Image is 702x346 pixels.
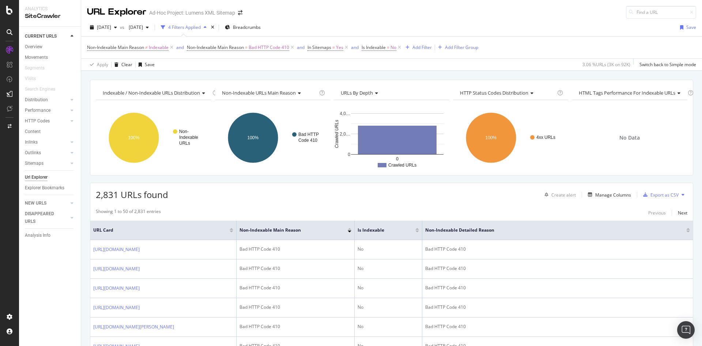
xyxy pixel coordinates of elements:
[158,22,210,33] button: 4 Filters Applied
[412,44,432,50] div: Add Filter
[585,190,631,199] button: Manage Columns
[247,135,258,140] text: 100%
[396,156,399,161] text: 0
[339,87,443,99] h4: URLs by Depth
[341,90,373,96] span: URLs by Depth
[222,22,264,33] button: Breadcrumbs
[25,160,68,167] a: Sitemaps
[298,138,317,143] text: Code 410
[149,42,169,53] span: Indexable
[238,10,242,15] div: arrow-right-arrow-left
[145,61,155,68] div: Save
[358,246,419,252] div: No
[239,246,351,252] div: Bad HTTP Code 410
[25,12,75,20] div: SiteCrawler
[358,304,419,311] div: No
[25,128,76,136] a: Content
[25,64,52,72] a: Segments
[582,61,630,68] div: 3.06 % URLs ( 3K on 92K )
[25,54,48,61] div: Movements
[25,85,55,93] div: Search Engines
[358,285,419,291] div: No
[96,106,211,170] svg: A chart.
[25,174,48,181] div: Url Explorer
[25,210,62,225] div: DISAPPEARED URLS
[96,208,161,217] div: Showing 1 to 50 of 2,831 entries
[435,43,478,52] button: Add Filter Group
[334,120,339,148] text: Crawled URLs
[358,227,404,233] span: Is Indexable
[87,44,144,50] span: Non-Indexable Main Reason
[25,107,68,114] a: Performance
[87,22,120,33] button: [DATE]
[97,24,111,30] span: 2025 Sep. 12th
[334,106,449,170] div: A chart.
[179,129,189,134] text: Non-
[358,265,419,272] div: No
[25,232,50,239] div: Analysis Info
[579,90,675,96] span: HTML Tags Performance for Indexable URLs
[168,24,201,30] div: 4 Filters Applied
[239,227,337,233] span: Non-Indexable Main Reason
[351,44,359,51] button: and
[222,90,296,96] span: Non-Indexable URLs Main Reason
[176,44,184,50] div: and
[215,106,331,170] svg: A chart.
[307,44,331,50] span: In Sitemaps
[358,323,419,330] div: No
[297,44,305,50] div: and
[25,96,48,104] div: Distribution
[25,199,46,207] div: NEW URLS
[128,135,140,140] text: 100%
[93,227,228,233] span: URL Card
[187,44,244,50] span: Non-Indexable Main Reason
[96,189,168,201] span: 2,831 URLs found
[25,64,45,72] div: Segments
[425,323,690,330] div: Bad HTTP Code 410
[551,192,576,198] div: Create alert
[25,75,36,83] div: Visits
[25,199,68,207] a: NEW URLS
[25,85,63,93] a: Search Engines
[145,44,148,50] span: ≠
[25,174,76,181] a: Url Explorer
[453,106,569,170] div: A chart.
[93,285,140,292] a: [URL][DOMAIN_NAME]
[233,24,261,30] span: Breadcrumbs
[126,22,152,33] button: [DATE]
[536,135,555,140] text: 4xx URLs
[120,24,126,30] span: vs
[425,304,690,311] div: Bad HTTP Code 410
[25,184,76,192] a: Explorer Bookmarks
[25,107,50,114] div: Performance
[348,152,351,157] text: 0
[648,210,666,216] div: Previous
[239,304,351,311] div: Bad HTTP Code 410
[176,44,184,51] button: and
[445,44,478,50] div: Add Filter Group
[595,192,631,198] div: Manage Columns
[387,44,389,50] span: =
[336,42,343,53] span: Yes
[25,160,44,167] div: Sitemaps
[577,87,686,99] h4: HTML Tags Performance for Indexable URLs
[25,149,68,157] a: Outlinks
[126,24,143,30] span: 2025 Jun. 17th
[25,117,68,125] a: HTTP Codes
[25,96,68,104] a: Distribution
[25,138,38,146] div: Inlinks
[93,304,140,311] a: [URL][DOMAIN_NAME]
[87,6,146,18] div: URL Explorer
[648,208,666,217] button: Previous
[210,24,216,31] div: times
[297,44,305,51] button: and
[25,138,68,146] a: Inlinks
[340,132,351,137] text: 2,0…
[637,59,696,71] button: Switch back to Simple mode
[93,265,140,273] a: [URL][DOMAIN_NAME]
[103,90,200,96] span: Indexable / Non-Indexable URLs distribution
[136,59,155,71] button: Save
[677,321,695,339] div: Open Intercom Messenger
